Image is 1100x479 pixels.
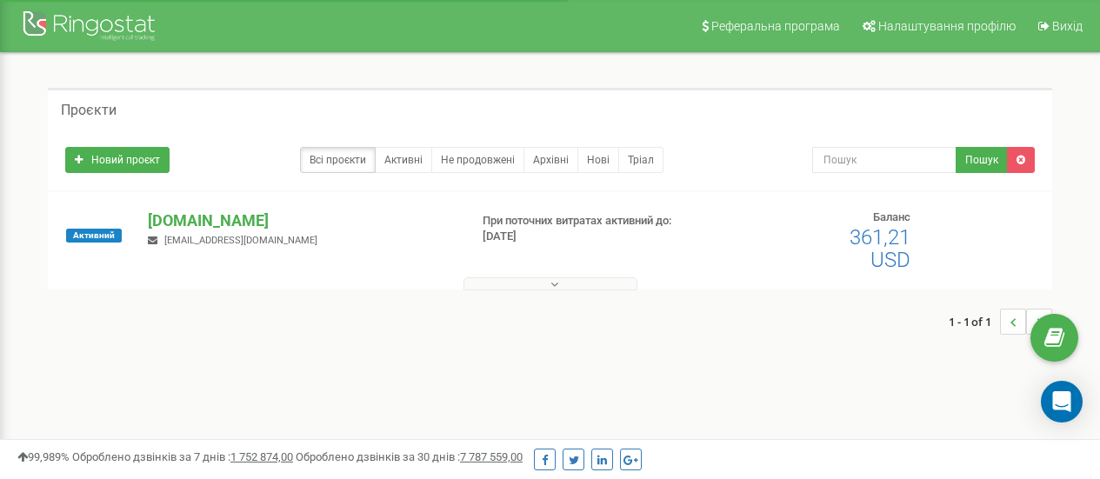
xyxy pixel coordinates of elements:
a: Тріал [618,147,663,173]
a: Всі проєкти [300,147,376,173]
span: Активний [66,229,122,243]
button: Пошук [956,147,1008,173]
h5: Проєкти [61,103,117,118]
span: Реферальна програма [711,19,840,33]
span: Баланс [873,210,910,223]
u: 1 752 874,00 [230,450,293,463]
p: При поточних витратах активний до: [DATE] [483,213,705,245]
a: Активні [375,147,432,173]
span: Налаштування профілю [878,19,1016,33]
span: 361,21 USD [850,225,910,272]
input: Пошук [812,147,957,173]
span: Оброблено дзвінків за 30 днів : [296,450,523,463]
u: 7 787 559,00 [460,450,523,463]
a: Новий проєкт [65,147,170,173]
span: 99,989% [17,450,70,463]
p: [DOMAIN_NAME] [148,210,454,232]
span: [EMAIL_ADDRESS][DOMAIN_NAME] [164,235,317,246]
a: Не продовжені [431,147,524,173]
a: Архівні [523,147,578,173]
div: Open Intercom Messenger [1041,381,1083,422]
span: Оброблено дзвінків за 7 днів : [72,450,293,463]
span: 1 - 1 of 1 [949,309,1000,335]
nav: ... [949,291,1052,352]
a: Нові [577,147,619,173]
span: Вихід [1052,19,1083,33]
